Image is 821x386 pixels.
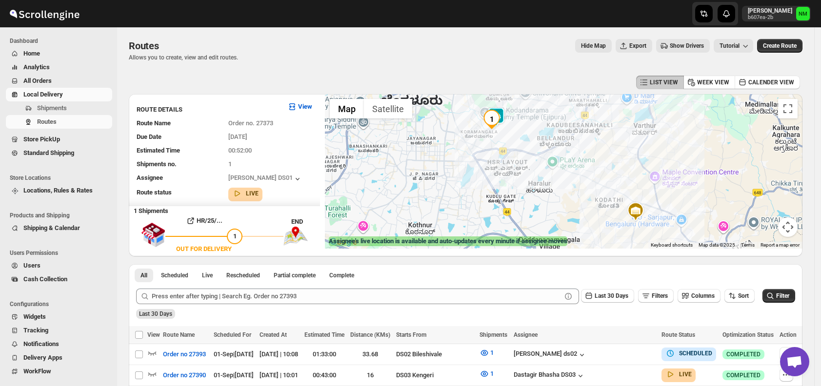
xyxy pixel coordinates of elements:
span: 00:52:00 [228,147,252,154]
p: Allows you to create, view and edit routes. [129,54,238,61]
button: Filter [762,289,795,303]
h3: ROUTE DETAILS [137,105,280,115]
button: Columns [678,289,721,303]
b: LIVE [246,190,259,197]
span: Dashboard [10,37,112,45]
span: Partial complete [274,271,316,279]
div: [DATE] | 10:08 [260,349,298,359]
span: Hide Map [581,42,606,50]
div: 01:33:00 [304,349,344,359]
button: Order no 27393 [157,347,212,362]
span: Route status [137,189,172,196]
b: LIVE [679,371,692,378]
button: Sort [724,289,755,303]
span: Assignee [137,174,163,181]
span: Show Drivers [670,42,704,50]
span: Created At [260,331,287,338]
span: Analytics [23,63,50,71]
span: Create Route [763,42,797,50]
span: Routes [129,40,159,52]
button: Locations, Rules & Rates [6,184,112,197]
span: Home [23,50,40,57]
button: Filters [638,289,674,303]
span: Live [202,271,213,279]
button: [PERSON_NAME] DS01 [228,174,302,184]
button: LIVE [665,369,692,379]
button: Widgets [6,310,112,324]
div: 16 [350,370,390,380]
button: WorkFlow [6,365,112,378]
span: Users Permissions [10,249,112,257]
span: 1 [490,370,494,377]
button: LIVE [232,189,259,198]
img: trip_end.png [283,227,308,245]
button: Order no 27390 [157,367,212,383]
button: Map action label [575,39,612,53]
span: Local Delivery [23,91,63,98]
span: Order no 27393 [163,349,206,359]
span: Scheduled [161,271,188,279]
span: All [140,271,147,279]
span: WEEK VIEW [697,78,729,86]
span: Standard Shipping [23,149,74,156]
a: Report a map error [761,242,800,248]
span: [DATE] [228,133,247,140]
img: Google [327,236,360,249]
button: Show satellite imagery [364,99,412,118]
button: All Orders [6,74,112,88]
span: Store Locations [10,174,112,182]
span: Due Date [137,133,161,140]
span: Assignee [514,331,538,338]
span: Export [629,42,646,50]
span: Route Name [163,331,195,338]
span: Products and Shipping [10,212,112,219]
span: Estimated Time [137,147,180,154]
button: Home [6,47,112,60]
span: Distance (KMs) [350,331,390,338]
span: Notifications [23,340,59,347]
button: Shipments [6,101,112,115]
span: Filter [776,292,789,299]
a: Terms (opens in new tab) [741,242,755,248]
span: Starts From [396,331,426,338]
span: Rescheduled [226,271,260,279]
span: LIST VIEW [650,78,678,86]
span: Users [23,262,40,269]
span: Tracking [23,327,48,334]
span: Route Name [137,119,171,127]
div: 1 [482,110,501,129]
span: Scheduled For [214,331,251,338]
span: CALENDER VIEW [748,78,794,86]
button: Show Drivers [656,39,710,53]
p: b607ea-2b [748,15,792,20]
div: [DATE] | 10:01 [260,370,298,380]
span: Cash Collection [23,275,67,283]
button: [PERSON_NAME] ds02 [514,350,587,360]
span: Locations, Rules & Rates [23,187,93,194]
button: WEEK VIEW [683,76,735,89]
span: Filters [652,292,668,299]
span: Estimated Time [304,331,344,338]
button: Create Route [757,39,802,53]
button: Tracking [6,324,112,337]
input: Press enter after typing | Search Eg. Order no 27393 [152,289,561,304]
span: Route Status [661,331,695,338]
span: Complete [329,271,354,279]
span: View [147,331,160,338]
span: Last 30 Days [139,310,172,317]
label: Assignee's live location is available and auto-updates every minute if assignee moves [329,236,567,246]
button: 1 [474,345,500,361]
span: Routes [37,118,57,125]
span: Sort [738,292,749,299]
span: Last 30 Days [595,292,628,299]
span: Configurations [10,300,112,308]
span: Store PickUp [23,135,60,143]
div: DS02 Bileshivale [396,349,474,359]
button: Cash Collection [6,272,112,286]
button: Delivery Apps [6,351,112,365]
span: Map data ©2025 [699,242,735,248]
span: COMPLETED [726,350,761,358]
div: END [291,217,320,227]
span: 1 [228,160,232,168]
